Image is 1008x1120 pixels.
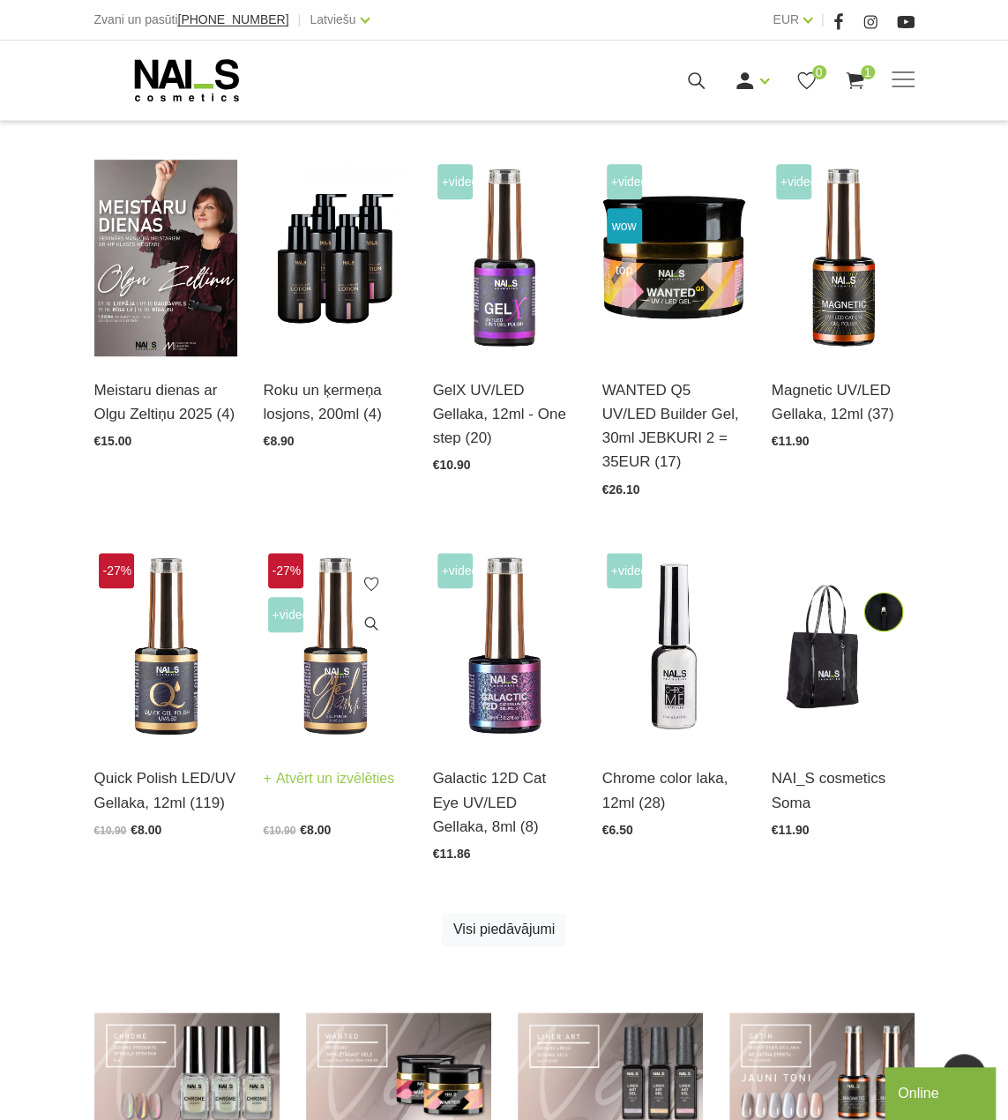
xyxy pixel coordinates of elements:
span: 0 [812,65,826,79]
span: | [821,9,825,31]
a: EUR [773,9,799,30]
img: Ilgnoturīga gellaka, kas sastāv no metāla mikrodaļiņām, kuras īpaša magnēta ietekmē var pārvērst ... [772,160,915,356]
a: Atvērt un izvēlēties [264,766,395,791]
a: Galactic 12D Cat Eye UV/LED Gellaka, 8ml (8) [433,766,576,839]
span: €10.90 [433,458,471,472]
img: ✨ Meistaru dienas ar Olgu Zeltiņu 2025 ✨🍂 RUDENS / Seminārs manikīra meistariem 🍂📍 Liepāja – 7. o... [94,160,237,356]
span: €8.00 [300,823,331,837]
span: €10.90 [94,825,127,837]
a: Visi piedāvājumi [442,913,566,946]
span: +Video [776,164,811,199]
span: +Video [437,553,473,588]
span: €6.50 [602,823,633,837]
span: 1 [861,65,875,79]
span: €15.00 [94,434,132,448]
span: wow [607,208,642,243]
span: -27% [99,553,134,588]
img: Paredzēta hromēta jeb spoguļspīduma efekta veidošanai uz pilnas naga plātnes vai atsevišķiem diza... [602,549,745,745]
span: €11.90 [772,434,810,448]
a: [PHONE_NUMBER] [177,13,288,26]
a: Latviešu [310,9,355,30]
a: NAI_S cosmetics Soma [772,766,915,814]
a: GelX UV/LED Gellaka, 12ml - One step (20) [433,378,576,451]
span: €11.86 [433,847,471,861]
span: top [607,252,642,287]
span: +Video [607,553,642,588]
span: €8.90 [264,434,295,448]
span: -27% [268,553,303,588]
a: 1 [844,70,866,92]
a: Chrome color laka, 12ml (28) [602,766,745,814]
span: +Video [607,164,642,199]
span: €11.90 [772,823,810,837]
span: €8.00 [131,823,161,837]
a: 0 [795,70,818,92]
iframe: chat widget [885,1064,999,1120]
img: Daudzdimensionāla magnētiskā gellaka, kas satur smalkas, atstarojošas hroma daļiņas. Ar īpaša mag... [433,549,576,745]
a: Quick Polish LED/UV Gellaka, 12ml (119) [94,766,237,814]
img: Gels WANTED NAILS cosmetics tehniķu komanda ir radījusi gelu, kas ilgi jau ir katra meistara mekl... [602,160,745,356]
a: WANTED Q5 UV/LED Builder Gel, 30ml JEBKURI 2 = 35EUR (17) [602,378,745,474]
img: Ērta, eleganta, izturīga soma ar NAI_S cosmetics logo.Izmērs: 38 x 46 x 14 cm... [772,549,915,745]
span: +Video [437,164,473,199]
span: [PHONE_NUMBER] [177,12,288,26]
span: +Video [268,597,303,632]
img: Ātri, ērti un vienkārši!Intensīvi pigmentēta gellaka, kas perfekti klājas arī vienā slānī, tādā v... [94,549,237,745]
img: Ilgnoturīga, intensīvi pigmentēta gellaka. Viegli klājas, lieliski žūst, nesaraujas, neatkāpjas n... [264,549,407,745]
img: Trīs vienā - bāze, tonis, tops (trausliem nagiem vēlams papildus lietot bāzi). Ilgnoturīga un int... [433,160,576,356]
a: Roku un ķermeņa losjons, 200ml (4) [264,378,407,426]
a: Magnetic UV/LED Gellaka, 12ml (37) [772,378,915,426]
div: Zvani un pasūti [94,9,289,31]
span: €26.10 [602,482,640,497]
a: Meistaru dienas ar Olgu Zeltiņu 2025 (4) [94,378,237,426]
span: | [297,9,301,31]
img: BAROJOŠS roku un ķermeņa LOSJONSBALI COCONUT barojošs roku un ķermeņa losjons paredzēts jebkura t... [264,160,407,356]
span: €10.90 [264,825,296,837]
